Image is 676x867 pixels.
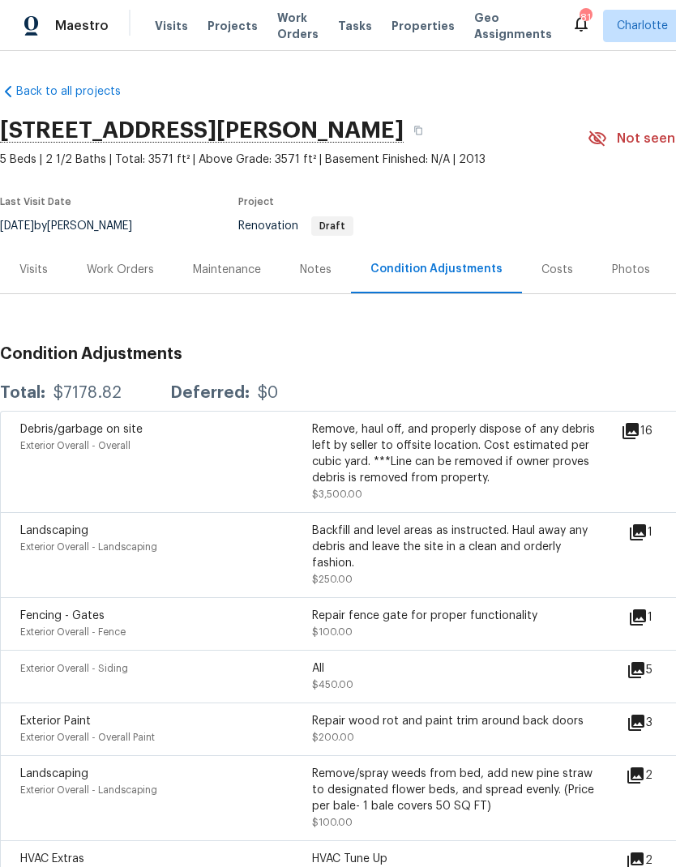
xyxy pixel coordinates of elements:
span: Exterior Overall - Landscaping [20,785,157,795]
span: $3,500.00 [312,489,362,499]
div: Deferred: [170,385,250,401]
div: Photos [612,262,650,278]
div: Backfill and level areas as instructed. Haul away any debris and leave the site in a clean and or... [312,523,604,571]
span: Draft [313,221,352,231]
span: Work Orders [277,10,319,42]
div: Work Orders [87,262,154,278]
div: Maintenance [193,262,261,278]
button: Copy Address [404,116,433,145]
span: Fencing - Gates [20,610,105,621]
span: Geo Assignments [474,10,552,42]
span: Charlotte [617,18,668,34]
div: Visits [19,262,48,278]
div: Remove, haul off, and properly dispose of any debris left by seller to offsite location. Cost est... [312,421,604,486]
div: $7178.82 [53,385,122,401]
div: 81 [580,10,591,26]
span: Exterior Overall - Landscaping [20,542,157,552]
span: $250.00 [312,574,353,584]
span: Projects [208,18,258,34]
span: Landscaping [20,768,88,779]
span: $100.00 [312,627,353,637]
div: Costs [541,262,573,278]
span: Project [238,197,274,207]
span: Exterior Paint [20,715,91,727]
div: $0 [258,385,278,401]
span: Properties [391,18,455,34]
span: Renovation [238,220,353,232]
div: Repair wood rot and paint trim around back doors [312,713,604,729]
div: HVAC Tune Up [312,851,604,867]
div: Condition Adjustments [370,261,503,277]
span: Landscaping [20,525,88,536]
span: Debris/garbage on site [20,424,143,435]
span: Maestro [55,18,109,34]
span: Exterior Overall - Overall [20,441,130,451]
span: Exterior Overall - Siding [20,664,128,673]
div: All [312,660,604,677]
div: Repair fence gate for proper functionality [312,608,604,624]
span: $100.00 [312,818,353,827]
span: Visits [155,18,188,34]
span: Exterior Overall - Fence [20,627,126,637]
div: Notes [300,262,332,278]
div: Remove/spray weeds from bed, add new pine straw to designated flower beds, and spread evenly. (Pr... [312,766,604,814]
span: Tasks [338,20,372,32]
span: Exterior Overall - Overall Paint [20,732,155,742]
span: HVAC Extras [20,853,84,865]
span: $200.00 [312,732,354,742]
span: $450.00 [312,680,353,690]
